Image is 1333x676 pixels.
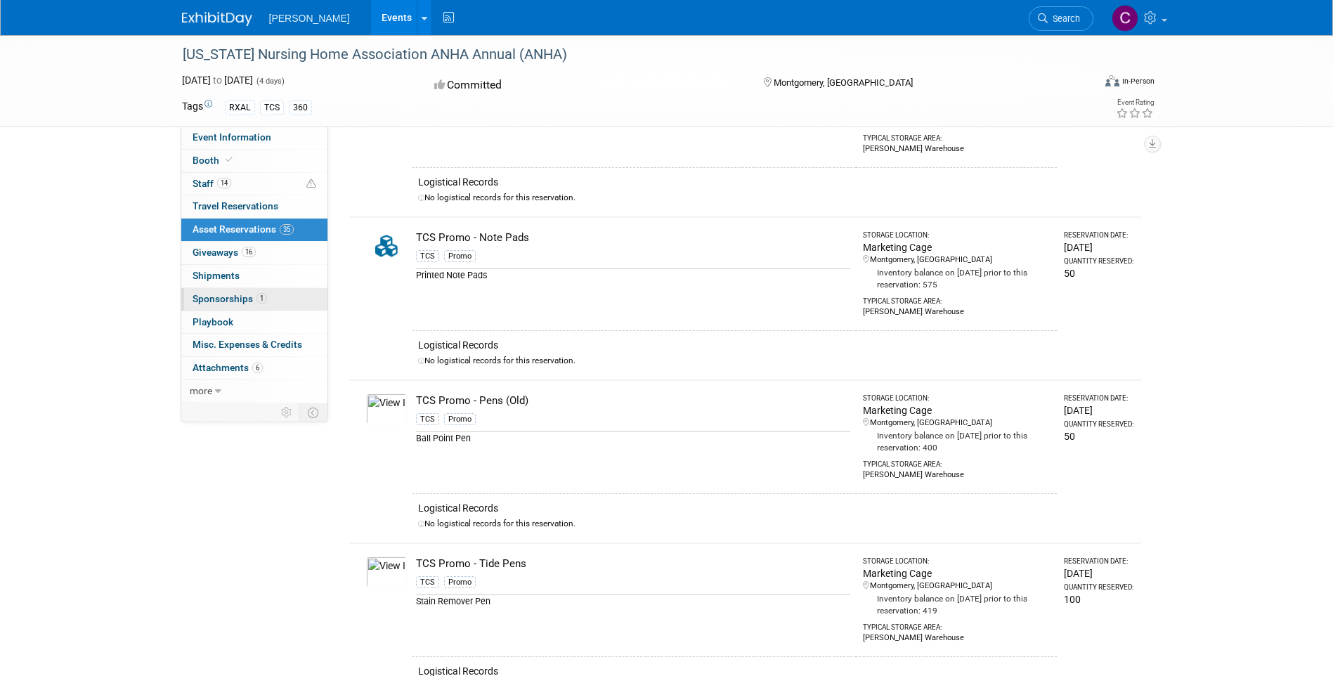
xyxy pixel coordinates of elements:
div: Storage Location: [863,394,1052,403]
div: Storage Location: [863,230,1052,240]
a: Search [1029,6,1093,31]
div: [DATE] [1064,403,1135,417]
div: Quantity Reserved: [1064,256,1135,266]
div: 360 [289,100,312,115]
span: more [190,385,212,396]
img: View Images [366,394,407,424]
a: Shipments [181,265,327,287]
a: Playbook [181,311,327,334]
img: Format-Inperson.png [1105,75,1119,86]
div: Reservation Date: [1064,394,1135,403]
div: [PERSON_NAME] Warehouse [863,143,1052,155]
a: Misc. Expenses & Credits [181,334,327,356]
span: to [211,74,224,86]
div: Typical Storage Area: [863,291,1052,306]
div: Typical Storage Area: [863,617,1052,632]
div: No logistical records for this reservation. [418,518,1052,530]
div: Inventory balance on [DATE] prior to this reservation: 400 [863,429,1052,454]
a: Giveaways16 [181,242,327,264]
td: Toggle Event Tabs [299,403,327,422]
div: RXAL [225,100,255,115]
span: Potential Scheduling Conflict -- at least one attendee is tagged in another overlapping event. [306,178,316,190]
div: [US_STATE] Nursing Home Association ANHA Annual (ANHA) [178,42,1072,67]
div: 50 [1064,266,1135,280]
div: [DATE] [1064,240,1135,254]
span: 35 [280,224,294,235]
div: In-Person [1121,76,1155,86]
div: TCS [416,250,439,263]
span: Misc. Expenses & Credits [193,339,302,350]
div: No logistical records for this reservation. [418,355,1052,367]
div: TCS Promo - Tide Pens [416,557,850,571]
div: Event Rating [1116,99,1154,106]
div: Ball Point Pen [416,431,850,445]
div: Promo [444,576,476,589]
div: Stain Remover Pen [416,594,850,608]
a: Travel Reservations [181,195,327,218]
img: Collateral-Icon-2.png [366,230,407,261]
div: Committed [430,73,741,98]
div: Quantity Reserved: [1064,420,1135,429]
span: 16 [242,247,256,257]
div: [PERSON_NAME] Warehouse [863,469,1052,481]
span: Event Information [193,131,271,143]
div: Typical Storage Area: [863,454,1052,469]
div: [DATE] [1064,566,1135,580]
div: Logistical Records [418,175,1052,189]
span: Attachments [193,362,263,373]
span: Search [1048,13,1080,24]
div: Promo [444,413,476,426]
span: Giveaways [193,247,256,258]
div: Promo [444,250,476,263]
span: Asset Reservations [193,223,294,235]
img: ExhibitDay [182,12,252,26]
div: Logistical Records [418,338,1052,352]
img: View Images [366,557,407,587]
a: Staff14 [181,173,327,195]
span: (4 days) [255,77,285,86]
a: Attachments6 [181,357,327,379]
div: Marketing Cage [863,566,1052,580]
span: Montgomery, [GEOGRAPHIC_DATA] [774,77,913,88]
span: 14 [217,178,231,188]
div: [PERSON_NAME] Warehouse [863,632,1052,644]
span: [DATE] [DATE] [182,74,253,86]
span: Playbook [193,316,233,327]
img: Cole Stewart [1112,5,1138,32]
div: Montgomery, [GEOGRAPHIC_DATA] [863,254,1052,266]
div: Printed Note Pads [416,268,850,282]
div: No logistical records for this reservation. [418,192,1052,204]
div: TCS [416,576,439,589]
div: Inventory balance on [DATE] prior to this reservation: 575 [863,266,1052,291]
span: 6 [252,363,263,373]
span: Sponsorships [193,293,267,304]
span: Booth [193,155,235,166]
div: Reservation Date: [1064,557,1135,566]
div: [PERSON_NAME] Warehouse [863,306,1052,318]
div: Logistical Records [418,501,1052,515]
span: [PERSON_NAME] [269,13,350,24]
div: TCS Promo - Note Pads [416,230,850,245]
div: Marketing Cage [863,240,1052,254]
i: Booth reservation complete [226,156,233,164]
td: Tags [182,99,212,115]
div: TCS Promo - Pens (Old) [416,394,850,408]
div: 50 [1064,429,1135,443]
div: Montgomery, [GEOGRAPHIC_DATA] [863,580,1052,592]
div: Marketing Cage [863,403,1052,417]
span: Shipments [193,270,240,281]
div: Reservation Date: [1064,230,1135,240]
div: Inventory balance on [DATE] prior to this reservation: 419 [863,592,1052,617]
div: Storage Location: [863,557,1052,566]
a: Asset Reservations35 [181,219,327,241]
span: 1 [256,293,267,304]
a: Booth [181,150,327,172]
span: Staff [193,178,231,189]
div: Event Format [1010,73,1155,94]
div: 100 [1064,592,1135,606]
td: Personalize Event Tab Strip [275,403,299,422]
a: Event Information [181,126,327,149]
a: more [181,380,327,403]
span: Travel Reservations [193,200,278,212]
a: Sponsorships1 [181,288,327,311]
